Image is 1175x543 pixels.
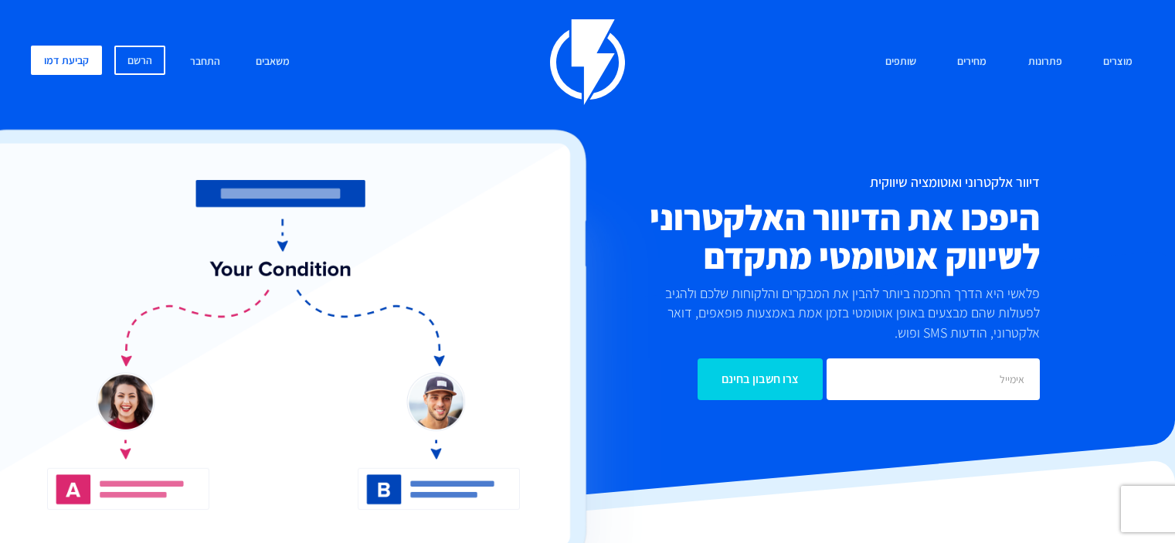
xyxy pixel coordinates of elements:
a: הרשם [114,46,165,75]
h1: דיוור אלקטרוני ואוטומציה שיווקית [506,175,1040,190]
a: קביעת דמו [31,46,102,75]
h2: היפכו את הדיוור האלקטרוני לשיווק אוטומטי מתקדם [506,198,1040,275]
a: התחבר [178,46,232,79]
input: אימייל [827,358,1040,400]
input: צרו חשבון בחינם [698,358,823,400]
a: משאבים [244,46,301,79]
p: פלאשי היא הדרך החכמה ביותר להבין את המבקרים והלקוחות שלכם ולהגיב לפעולות שהם מבצעים באופן אוטומטי... [646,283,1040,343]
a: פתרונות [1017,46,1074,79]
a: שותפים [874,46,928,79]
a: מחירים [946,46,998,79]
a: מוצרים [1092,46,1144,79]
